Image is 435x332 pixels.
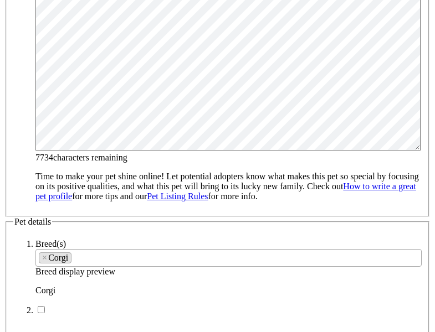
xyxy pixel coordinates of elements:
[35,172,422,201] p: Time to make your pet shine online! Let potential adopters know what makes this pet so special by...
[14,217,51,226] span: Pet details
[39,252,71,263] li: Corgi
[35,286,422,295] p: Corgi
[35,239,422,295] li: Breed display preview
[35,239,66,248] label: Breed(s)
[35,181,416,201] a: How to write a great pet profile
[147,191,208,201] a: Pet Listing Rules
[35,153,422,163] div: characters remaining
[42,253,47,263] span: ×
[35,153,53,162] span: 7734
